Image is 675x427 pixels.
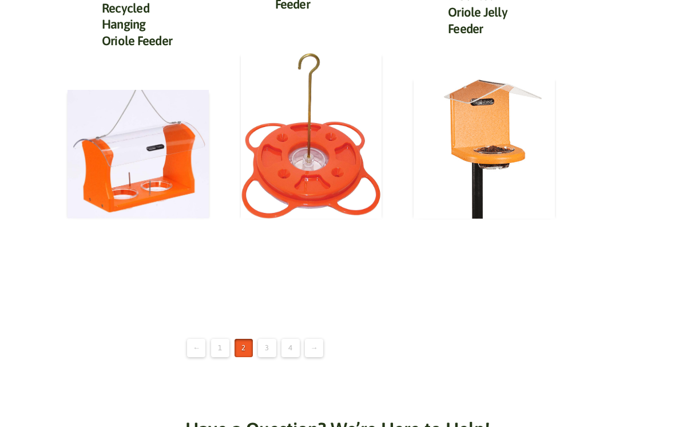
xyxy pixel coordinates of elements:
[211,339,229,357] a: Page 1
[235,339,253,357] span: Page 2
[102,1,172,48] a: Recycled Hanging Oriole Feeder
[258,339,276,357] a: Page 3
[281,339,300,357] a: Page 4
[187,339,205,357] a: ←
[305,339,323,357] a: →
